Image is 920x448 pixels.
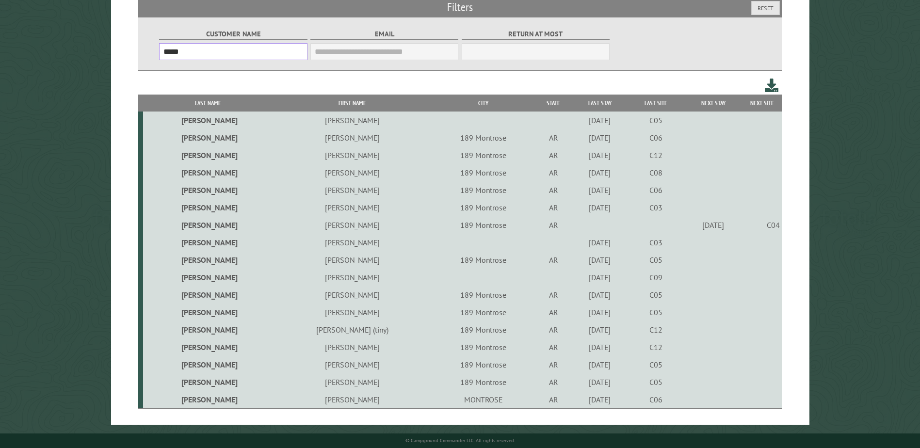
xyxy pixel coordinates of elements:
[143,181,273,199] td: [PERSON_NAME]
[573,150,627,160] div: [DATE]
[628,286,684,304] td: C05
[273,216,432,234] td: [PERSON_NAME]
[143,234,273,251] td: [PERSON_NAME]
[628,95,684,112] th: Last Site
[535,356,571,373] td: AR
[628,199,684,216] td: C03
[535,95,571,112] th: State
[535,391,571,409] td: AR
[628,269,684,286] td: C09
[273,304,432,321] td: [PERSON_NAME]
[628,391,684,409] td: C06
[573,360,627,369] div: [DATE]
[432,373,535,391] td: 189 Montrose
[573,290,627,300] div: [DATE]
[143,321,273,338] td: [PERSON_NAME]
[571,95,628,112] th: Last Stay
[143,146,273,164] td: [PERSON_NAME]
[628,373,684,391] td: C05
[273,181,432,199] td: [PERSON_NAME]
[765,77,779,95] a: Download this customer list (.csv)
[573,203,627,212] div: [DATE]
[628,112,684,129] td: C05
[273,321,432,338] td: [PERSON_NAME] (tiny)
[143,199,273,216] td: [PERSON_NAME]
[143,95,273,112] th: Last Name
[273,356,432,373] td: [PERSON_NAME]
[535,321,571,338] td: AR
[143,251,273,269] td: [PERSON_NAME]
[535,199,571,216] td: AR
[628,356,684,373] td: C05
[573,307,627,317] div: [DATE]
[432,181,535,199] td: 189 Montrose
[628,251,684,269] td: C05
[405,437,515,444] small: © Campground Commander LLC. All rights reserved.
[432,199,535,216] td: 189 Montrose
[143,286,273,304] td: [PERSON_NAME]
[273,391,432,409] td: [PERSON_NAME]
[573,238,627,247] div: [DATE]
[628,304,684,321] td: C05
[743,216,782,234] td: C04
[573,325,627,335] div: [DATE]
[143,164,273,181] td: [PERSON_NAME]
[685,220,741,230] div: [DATE]
[462,29,610,40] label: Return at most
[432,356,535,373] td: 189 Montrose
[432,95,535,112] th: City
[535,286,571,304] td: AR
[743,95,782,112] th: Next Site
[143,391,273,409] td: [PERSON_NAME]
[628,234,684,251] td: C03
[628,146,684,164] td: C12
[273,286,432,304] td: [PERSON_NAME]
[535,338,571,356] td: AR
[432,304,535,321] td: 189 Montrose
[535,129,571,146] td: AR
[143,112,273,129] td: [PERSON_NAME]
[573,115,627,125] div: [DATE]
[573,168,627,177] div: [DATE]
[143,338,273,356] td: [PERSON_NAME]
[432,321,535,338] td: 189 Montrose
[535,373,571,391] td: AR
[432,338,535,356] td: 189 Montrose
[628,129,684,146] td: C06
[535,146,571,164] td: AR
[628,181,684,199] td: C06
[432,164,535,181] td: 189 Montrose
[143,373,273,391] td: [PERSON_NAME]
[273,129,432,146] td: [PERSON_NAME]
[573,377,627,387] div: [DATE]
[573,395,627,404] div: [DATE]
[535,304,571,321] td: AR
[535,251,571,269] td: AR
[143,129,273,146] td: [PERSON_NAME]
[535,164,571,181] td: AR
[573,133,627,143] div: [DATE]
[684,95,742,112] th: Next Stay
[273,234,432,251] td: [PERSON_NAME]
[273,338,432,356] td: [PERSON_NAME]
[573,185,627,195] div: [DATE]
[273,95,432,112] th: First Name
[432,129,535,146] td: 189 Montrose
[273,269,432,286] td: [PERSON_NAME]
[535,181,571,199] td: AR
[432,216,535,234] td: 189 Montrose
[273,146,432,164] td: [PERSON_NAME]
[432,391,535,409] td: MONTROSE
[573,255,627,265] div: [DATE]
[273,112,432,129] td: [PERSON_NAME]
[628,338,684,356] td: C12
[432,146,535,164] td: 189 Montrose
[310,29,458,40] label: Email
[273,199,432,216] td: [PERSON_NAME]
[143,356,273,373] td: [PERSON_NAME]
[573,342,627,352] div: [DATE]
[273,251,432,269] td: [PERSON_NAME]
[628,321,684,338] td: C12
[143,216,273,234] td: [PERSON_NAME]
[159,29,307,40] label: Customer Name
